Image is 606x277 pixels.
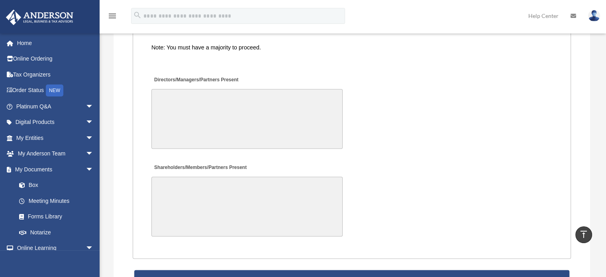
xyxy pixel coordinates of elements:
[6,161,106,177] a: My Documentsarrow_drop_down
[133,11,142,20] i: search
[6,67,106,83] a: Tax Organizers
[6,35,106,51] a: Home
[575,226,592,243] a: vertical_align_top
[6,83,106,99] a: Order StatusNEW
[86,114,102,131] span: arrow_drop_down
[579,230,588,239] i: vertical_align_top
[6,146,106,162] a: My Anderson Teamarrow_drop_down
[6,240,106,256] a: Online Learningarrow_drop_down
[6,51,106,67] a: Online Ordering
[86,98,102,115] span: arrow_drop_down
[6,98,106,114] a: Platinum Q&Aarrow_drop_down
[11,224,106,240] a: Notarize
[151,44,261,51] span: Note: You must have a majority to proceed.
[108,14,117,21] a: menu
[4,10,76,25] img: Anderson Advisors Platinum Portal
[108,11,117,21] i: menu
[46,84,63,96] div: NEW
[86,161,102,178] span: arrow_drop_down
[11,193,102,209] a: Meeting Minutes
[6,130,106,146] a: My Entitiesarrow_drop_down
[11,209,106,225] a: Forms Library
[86,130,102,146] span: arrow_drop_down
[11,177,106,193] a: Box
[151,75,241,85] label: Directors/Managers/Partners Present
[6,114,106,130] a: Digital Productsarrow_drop_down
[151,163,249,173] label: Shareholders/Members/Partners Present
[86,240,102,257] span: arrow_drop_down
[588,10,600,22] img: User Pic
[86,146,102,162] span: arrow_drop_down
